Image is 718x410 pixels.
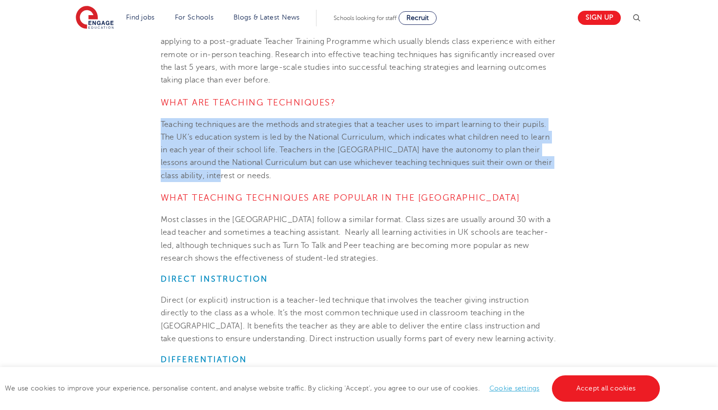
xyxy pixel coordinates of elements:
[161,275,268,284] strong: Direct Instruction
[233,14,300,21] a: Blogs & Latest News
[578,11,621,25] a: Sign up
[161,193,520,203] span: What Teaching Techniques Are Popular In The [GEOGRAPHIC_DATA]
[5,385,662,392] span: We use cookies to improve your experience, personalise content, and analyse website traffic. By c...
[489,385,540,392] a: Cookie settings
[175,14,213,21] a: For Schools
[334,15,397,21] span: Schools looking for staff
[126,14,155,21] a: Find jobs
[76,6,114,30] img: Engage Education
[161,98,336,107] span: What Are Teaching Techniques?
[399,11,437,25] a: Recruit
[161,296,556,343] span: Direct (or explicit) instruction is a teacher-led technique that involves the teacher giving inst...
[552,375,660,402] a: Accept all cookies
[161,355,247,364] strong: Differentiation
[406,14,429,21] span: Recruit
[161,24,556,84] span: Teachers in the [GEOGRAPHIC_DATA] follow a designated career path, obtaining a degree and then ap...
[161,215,551,263] span: Most classes in the [GEOGRAPHIC_DATA] follow a similar format. Class sizes are usually around 30 ...
[161,120,552,180] span: Teaching techniques are the methods and strategies that a teacher uses to impart learning to thei...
